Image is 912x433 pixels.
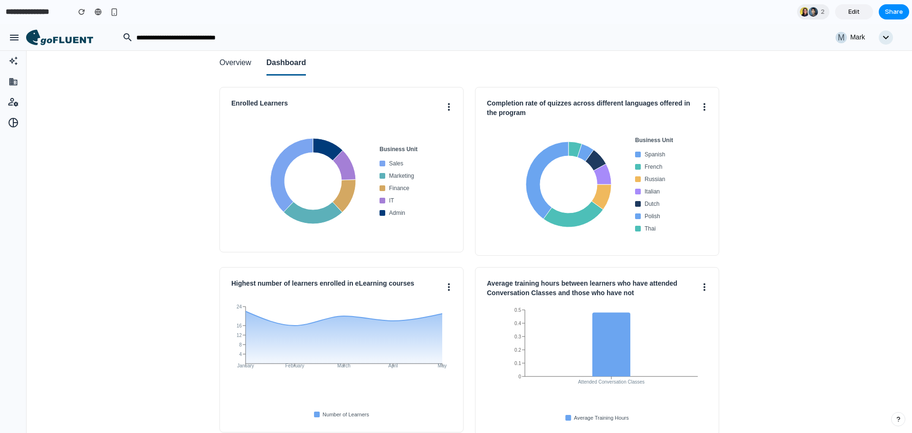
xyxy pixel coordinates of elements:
[885,7,903,17] span: Share
[797,4,829,19] div: 2
[835,4,873,19] a: Edit
[879,4,909,19] button: Share
[848,7,860,17] span: Edit
[821,7,827,17] span: 2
